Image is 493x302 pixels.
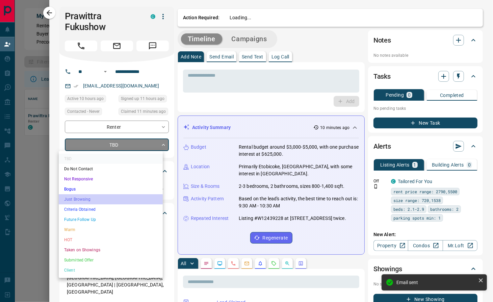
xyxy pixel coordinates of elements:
li: Submitted Offer [59,255,163,265]
li: HOT [59,235,163,245]
li: Do Not Contact [59,164,163,174]
li: Bogus [59,184,163,194]
li: Future Follow Up [59,215,163,225]
li: Warm [59,225,163,235]
li: Taken on Showings [59,245,163,255]
div: Email sent [396,280,475,285]
li: Criteria Obtained [59,204,163,215]
li: Client [59,265,163,275]
li: Just Browsing [59,194,163,204]
li: Not Responsive [59,174,163,184]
